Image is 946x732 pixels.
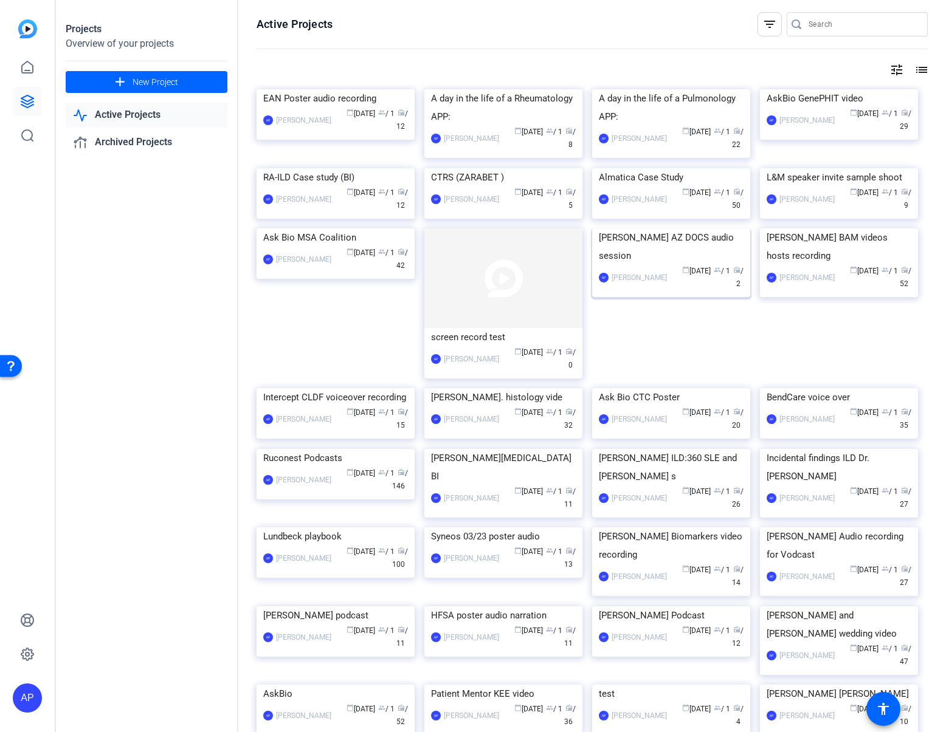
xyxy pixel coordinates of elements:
div: [PERSON_NAME] [276,413,331,425]
div: AskBio GenePHIT video [767,89,911,108]
div: [PERSON_NAME]. histology vide [431,388,576,406]
span: radio [733,408,741,415]
div: [PERSON_NAME] and [PERSON_NAME] wedding video [767,606,911,643]
div: Ruconest Podcasts [263,449,408,467]
div: AP [431,632,441,642]
span: radio [398,248,405,255]
span: / 15 [396,408,408,429]
span: radio [901,109,908,116]
span: [DATE] [514,348,543,357]
span: group [714,408,721,415]
div: [PERSON_NAME] [779,492,835,504]
span: group [714,188,721,195]
span: calendar_today [347,248,354,255]
span: group [546,188,553,195]
span: calendar_today [514,127,522,134]
div: AP [263,711,273,720]
span: / 4 [733,705,744,726]
div: Intercept CLDF voiceover recording [263,388,408,406]
span: group [546,626,553,633]
img: blue-gradient.svg [18,19,37,38]
mat-icon: tune [889,63,904,77]
span: group [714,704,721,711]
div: [PERSON_NAME] [612,193,667,205]
div: [PERSON_NAME] Biomarkers video recording [599,527,744,564]
span: [DATE] [347,109,375,118]
span: group [714,565,721,572]
div: [PERSON_NAME] [276,114,331,126]
span: [DATE] [682,487,711,496]
span: / 1 [378,188,395,197]
span: calendar_today [850,266,857,273]
span: [DATE] [514,408,543,417]
span: radio [398,109,405,116]
div: test [599,685,744,703]
span: radio [565,704,573,711]
span: [DATE] [682,705,711,713]
div: AP [431,194,441,204]
div: [PERSON_NAME] [612,132,667,145]
span: calendar_today [682,704,689,711]
span: calendar_today [347,626,354,633]
span: group [882,109,889,116]
div: [PERSON_NAME] [444,492,499,504]
span: radio [901,644,908,651]
span: / 11 [564,626,576,648]
div: AP [767,273,776,282]
span: / 47 [900,645,911,666]
span: [DATE] [514,188,543,197]
span: / 1 [378,469,395,477]
span: / 1 [378,248,395,257]
div: AP [599,493,609,503]
span: [DATE] [347,705,375,713]
span: group [546,487,553,494]
span: / 1 [546,626,562,635]
span: calendar_today [850,704,857,711]
span: radio [733,565,741,572]
div: AP [767,414,776,424]
span: [DATE] [850,645,879,653]
span: / 1 [882,645,898,653]
span: calendar_today [514,487,522,494]
span: radio [733,626,741,633]
div: AP [263,115,273,125]
div: [PERSON_NAME] [779,413,835,425]
span: / 52 [900,267,911,288]
div: [PERSON_NAME] [276,552,331,564]
div: AP [431,711,441,720]
div: AP [767,115,776,125]
div: [PERSON_NAME] [612,631,667,643]
div: AskBio [263,685,408,703]
span: [DATE] [850,408,879,417]
span: group [378,704,385,711]
span: calendar_today [347,547,354,554]
span: [DATE] [514,626,543,635]
span: calendar_today [682,408,689,415]
span: / 13 [564,547,576,569]
span: group [882,644,889,651]
span: radio [565,347,573,355]
div: [PERSON_NAME] [444,353,499,365]
span: / 1 [378,705,395,713]
div: [PERSON_NAME] [612,272,667,284]
span: group [378,188,385,195]
span: calendar_today [347,109,354,116]
span: / 1 [714,487,730,496]
div: AP [767,651,776,660]
div: CTRS (ZARABET ) [431,168,576,186]
span: [DATE] [347,547,375,556]
span: [DATE] [850,705,879,713]
div: [PERSON_NAME] [444,631,499,643]
span: calendar_today [347,408,354,415]
span: calendar_today [850,408,857,415]
div: [PERSON_NAME] [779,114,835,126]
span: / 1 [882,566,898,574]
span: group [546,704,553,711]
span: radio [733,704,741,711]
div: AP [13,683,42,713]
span: radio [398,188,405,195]
div: Ask Bio MSA Coalition [263,228,408,247]
span: / 1 [882,267,898,275]
div: AP [599,414,609,424]
span: group [546,408,553,415]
